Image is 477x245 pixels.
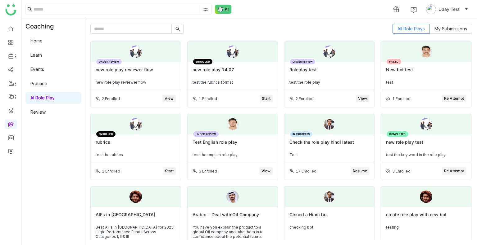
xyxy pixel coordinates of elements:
[289,212,370,222] div: Cloned a Hindi bot
[444,168,464,174] span: Re Attempt
[289,80,370,85] div: test the role play
[289,225,370,230] div: checking bot
[386,131,409,138] div: COMPLETED
[30,95,55,100] a: AI Role Play
[444,96,464,102] span: Re Attempt
[426,4,436,14] img: avatar
[22,19,63,34] div: Coaching
[96,139,176,150] div: rubrics
[193,80,273,85] div: test the rubrics format
[353,168,367,174] span: Resume
[420,190,432,203] img: 6891e6b463e656570aba9a5a
[193,152,273,157] div: test the english role play
[386,212,466,222] div: create role play with new bot
[356,95,369,102] button: View
[129,190,142,203] img: 6891e6b463e656570aba9a5a
[203,7,208,12] img: search-type.svg
[425,4,470,14] button: Uday Test
[193,212,273,222] div: Arabic - Deal with Oil Company
[193,131,219,138] div: UNDER REVIEW
[129,46,142,58] img: 689300ffd8d78f14571ae75c
[30,67,44,72] a: Events
[386,225,466,230] div: testing
[289,67,370,77] div: Roleplay test
[323,190,335,203] img: male-person.png
[323,118,335,130] img: male-person.png
[386,152,466,157] div: test the key word in the role play
[261,168,270,174] span: View
[351,167,369,175] button: Resume
[386,80,466,85] div: test
[96,67,176,77] div: new role play reviewer flow
[226,118,239,130] img: 68930212d8d78f14571aeecf
[193,58,213,65] div: ENROLLED
[411,7,417,13] img: help.svg
[386,139,466,150] div: new role play test
[96,58,122,65] div: UNDER REVIEW
[420,118,432,130] img: 689300ffd8d78f14571ae75c
[162,95,176,102] button: View
[323,46,335,58] img: 689300ffd8d78f14571ae75c
[397,26,425,31] span: All Role Plays
[30,52,42,58] a: Learn
[96,80,176,85] div: new role play reviewer flow
[420,46,432,58] img: 68930212d8d78f14571aeecf
[30,81,47,86] a: Practice
[386,67,466,77] div: New bot test
[193,67,273,77] div: new role play 14:07
[289,139,370,150] div: Check the role play hindi latest
[392,169,411,173] div: 3 Enrolled
[434,26,467,31] span: My Submissions
[193,139,273,150] div: Test English role play
[289,131,313,138] div: IN PROGRESS
[102,169,120,173] div: 1 Enrolled
[165,96,174,102] span: View
[199,96,217,101] div: 1 Enrolled
[199,169,217,173] div: 3 Enrolled
[296,96,314,101] div: 2 Enrolled
[5,4,16,15] img: logo
[289,58,316,65] div: UNDER REVIEW
[259,167,273,175] button: View
[262,96,270,102] span: Start
[226,190,239,203] img: 689c4d09a2c09d0bea1c05ba
[215,5,232,14] img: ask-buddy-normal.svg
[442,167,466,175] button: Re Attempt
[96,225,176,239] div: Best AIFs in [GEOGRAPHIC_DATA] for 2025: High-Performance Funds Across Categories I, II & III
[96,131,116,138] div: ENROLLED
[163,167,176,175] button: Start
[30,109,46,115] a: Review
[102,96,120,101] div: 2 Enrolled
[165,168,174,174] span: Start
[193,225,273,239] div: You have you explain the product to a global Oil company and take them in to confidence about the...
[96,212,176,222] div: AIFs in [GEOGRAPHIC_DATA]
[442,95,466,102] button: Re Attempt
[30,38,43,43] a: Home
[129,118,142,130] img: 689300ffd8d78f14571ae75c
[386,58,402,65] div: FAILED
[392,96,411,101] div: 1 Enrolled
[358,96,367,102] span: View
[226,46,239,58] img: 689300ffd8d78f14571ae75c
[96,152,176,157] div: test the rubrics
[289,152,370,157] div: Test
[296,169,316,173] div: 17 Enrolled
[438,6,460,13] span: Uday Test
[260,95,273,102] button: Start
